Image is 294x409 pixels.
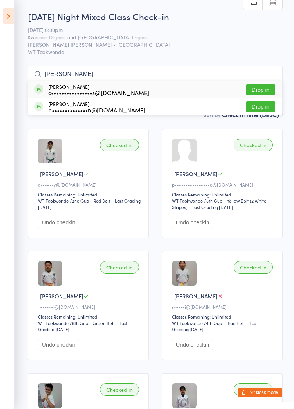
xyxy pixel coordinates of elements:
div: Classes Remaining: Unlimited [38,314,141,320]
span: [PERSON_NAME] [174,292,218,300]
div: WT Taekwondo [38,320,69,326]
span: / 6th Gup - Green Belt – Last Grading [DATE] [38,320,128,332]
button: Undo checkin [172,339,214,350]
span: [PERSON_NAME] [PERSON_NAME] - [GEOGRAPHIC_DATA] [28,41,271,48]
div: [PERSON_NAME] [48,101,146,113]
div: p••••••••••••••n@[DOMAIN_NAME] [48,107,146,113]
span: [PERSON_NAME] [40,170,83,178]
div: s•••••i@[DOMAIN_NAME] [172,304,275,310]
div: Checked in [100,261,139,274]
h2: [DATE] Night Mixed Class Check-in [28,10,283,22]
span: / 4th Gup - Blue Belt – Last Grading [DATE] [172,320,258,332]
span: [PERSON_NAME] [40,292,83,300]
img: image1725875260.png [172,261,197,286]
div: Classes Remaining: Unlimited [172,314,275,320]
div: Checked in [234,383,273,396]
span: / 2nd Gup - Red Belt – Last Grading [DATE] [38,198,141,210]
button: Drop in [246,101,275,112]
div: WT Taekwondo [38,198,69,204]
img: image1725875347.png [38,261,62,286]
div: c••••••••••••••••s@[DOMAIN_NAME] [48,90,149,95]
div: WT Taekwondo [172,198,203,204]
button: Exit kiosk mode [238,388,282,397]
img: image1707910347.png [38,383,62,408]
button: Undo checkin [38,217,79,228]
img: image1725447648.png [172,383,197,408]
input: Search [28,66,283,83]
div: [PERSON_NAME] [48,84,149,95]
span: WT Taekwondo [28,48,283,55]
span: Kwinana Dojang and [GEOGRAPHIC_DATA] Dojang [28,33,271,41]
div: Checked in [234,139,273,151]
div: Checked in [100,383,139,396]
span: [PERSON_NAME] [174,170,218,178]
div: Classes Remaining: Unlimited [172,191,275,198]
div: p••••••••••••••••8@[DOMAIN_NAME] [172,181,275,188]
div: Classes Remaining: Unlimited [38,191,141,198]
button: Undo checkin [172,217,214,228]
span: / 8th Gup - Yellow Belt (2 White Stripes) – Last Grading [DATE] [172,198,266,210]
button: Undo checkin [38,339,79,350]
img: image1725447368.png [38,139,62,163]
div: WT Taekwondo [172,320,203,326]
div: a••••••y@[DOMAIN_NAME] [38,181,141,188]
div: Checked in [100,139,139,151]
span: [DATE] 6:00pm [28,26,271,33]
div: Checked in [234,261,273,274]
button: Drop in [246,84,275,95]
div: -••••••i@[DOMAIN_NAME] [38,304,141,310]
